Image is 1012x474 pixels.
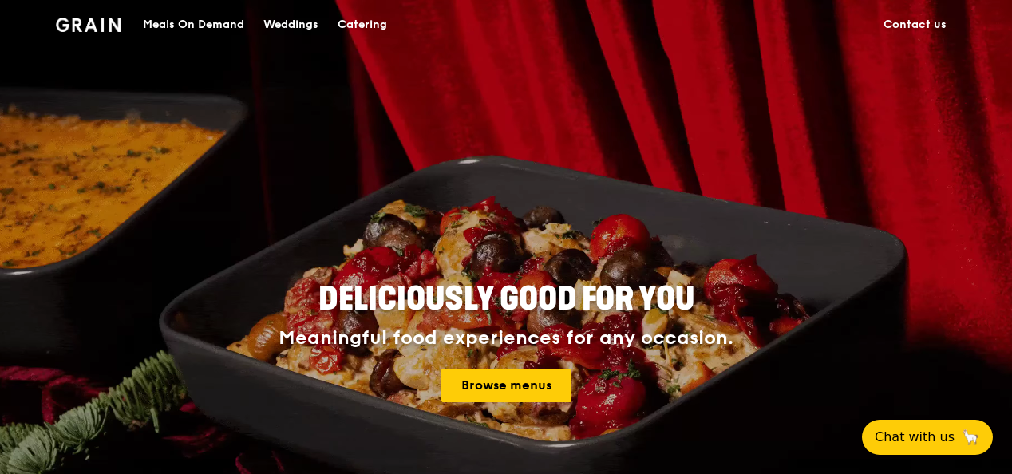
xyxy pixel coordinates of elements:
img: Grain [56,18,121,32]
span: 🦙 [961,428,980,447]
a: Browse menus [441,369,571,402]
div: Weddings [263,1,318,49]
div: Meals On Demand [143,1,244,49]
span: Deliciously good for you [318,280,694,318]
div: Catering [338,1,387,49]
span: Chat with us [875,428,955,447]
div: Meaningful food experiences for any occasion. [219,327,793,350]
a: Weddings [254,1,328,49]
a: Catering [328,1,397,49]
button: Chat with us🦙 [862,420,993,455]
a: Contact us [874,1,956,49]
